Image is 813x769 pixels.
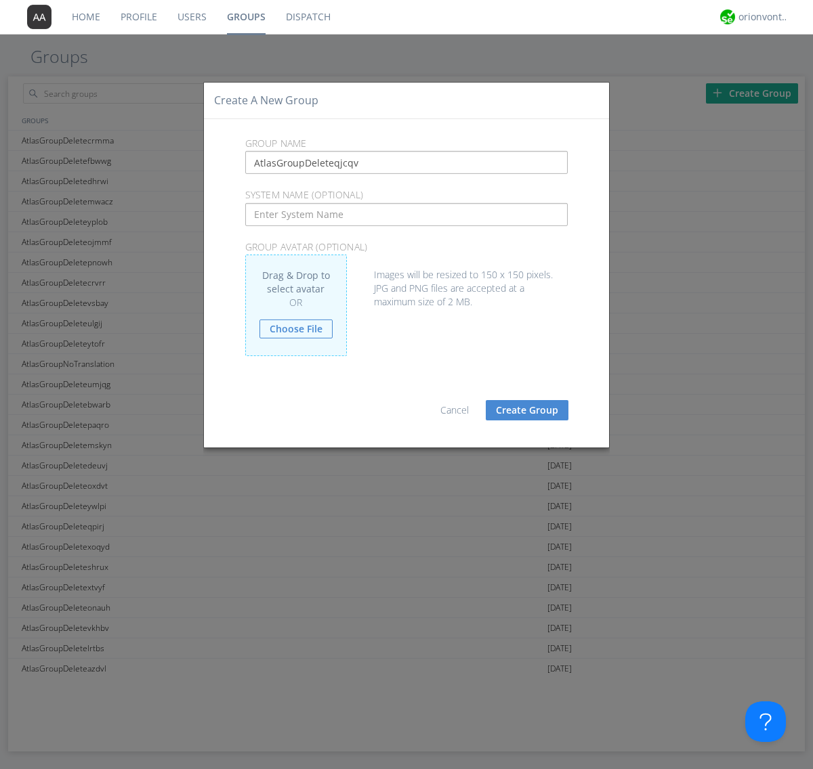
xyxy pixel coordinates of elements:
[27,5,51,29] img: 373638.png
[245,203,568,226] input: Enter System Name
[720,9,735,24] img: 29d36aed6fa347d5a1537e7736e6aa13
[235,136,579,151] p: Group Name
[738,10,789,24] div: orionvontas+atlas+automation+org2
[245,151,568,174] input: Enter Group Name
[440,403,469,416] a: Cancel
[235,188,579,202] p: System Name (optional)
[235,240,579,255] p: Group Avatar (optional)
[245,255,347,356] div: Drag & Drop to select avatar
[245,255,568,309] div: Images will be resized to 150 x 150 pixels. JPG and PNG files are accepted at a maximum size of 2...
[214,93,318,108] h4: Create a New Group
[486,400,568,420] button: Create Group
[259,296,333,309] div: OR
[259,320,333,338] a: Choose File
